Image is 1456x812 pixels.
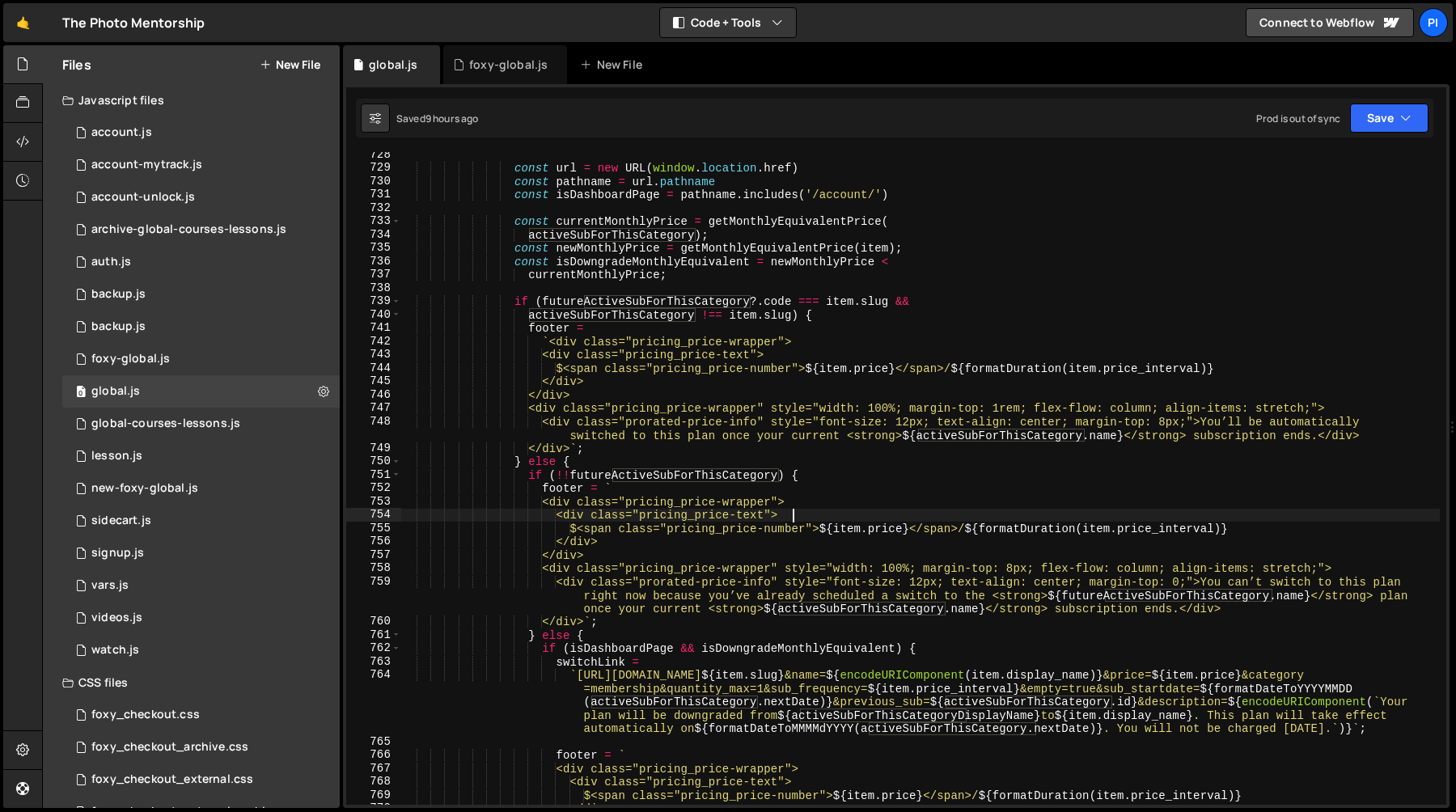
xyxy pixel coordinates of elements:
a: 🤙 [3,3,43,42]
div: 733 [346,214,401,228]
div: 13533/43446.js [62,505,340,537]
div: watch.js [91,643,139,658]
button: Save [1350,104,1428,133]
div: 13533/43968.js [62,214,340,246]
div: 768 [346,775,401,789]
h2: Files [62,56,91,74]
div: signup.js [91,546,144,560]
div: foxy-global.js [91,352,170,366]
div: 13533/38527.js [62,634,340,666]
div: 743 [346,348,401,362]
div: videos.js [91,611,142,625]
div: 730 [346,175,401,188]
div: foxy-global.js [469,57,548,73]
div: 749 [346,442,401,455]
div: foxy_checkout_external.css [91,772,253,787]
div: 745 [346,374,401,388]
div: 755 [346,522,401,535]
div: 731 [346,188,401,201]
div: 764 [346,668,401,735]
div: 753 [346,495,401,509]
div: foxy_checkout.css [91,708,200,722]
div: auth.js [91,255,131,269]
div: 13533/35292.js [62,408,340,440]
div: 13533/44030.css [62,731,340,763]
div: 13533/41206.js [62,181,340,214]
div: global-courses-lessons.js [91,417,240,431]
div: 769 [346,789,401,802]
div: 742 [346,335,401,349]
div: 752 [346,481,401,495]
div: new-foxy-global.js [91,481,198,496]
div: 747 [346,401,401,415]
div: 13533/38628.js [62,149,340,181]
div: Prod is out of sync [1256,112,1340,125]
div: 13533/35364.js [62,537,340,569]
div: 762 [346,641,401,655]
div: 766 [346,748,401,762]
button: Code + Tools [660,8,796,37]
div: 737 [346,268,401,281]
div: 13533/42246.js [62,602,340,634]
div: 13533/45031.js [62,311,340,343]
div: New File [580,57,648,73]
div: 13533/35472.js [62,440,340,472]
div: 767 [346,762,401,776]
div: 757 [346,548,401,562]
div: 13533/38978.js [62,569,340,602]
div: 754 [346,508,401,522]
div: sidecart.js [91,514,151,528]
div: 759 [346,575,401,615]
div: foxy_checkout_archive.css [91,740,248,755]
span: 0 [76,387,86,400]
div: 9 hours ago [425,112,479,125]
div: 763 [346,655,401,669]
div: 13533/45030.js [62,278,340,311]
button: New File [260,58,320,71]
div: backup.js [91,319,146,334]
div: 758 [346,561,401,575]
div: CSS files [43,666,340,699]
div: Saved [396,112,479,125]
div: account.js [91,125,152,140]
div: 740 [346,308,401,322]
div: 735 [346,241,401,255]
div: lesson.js [91,449,142,463]
div: 13533/38747.css [62,763,340,796]
div: 739 [346,294,401,308]
div: account-mytrack.js [91,158,202,172]
div: 13533/34034.js [62,246,340,278]
div: 728 [346,148,401,162]
a: Pi [1419,8,1448,37]
div: 13533/38507.css [62,699,340,731]
div: 13533/40053.js [62,472,340,505]
div: account-unlock.js [91,190,195,205]
div: 734 [346,228,401,242]
div: vars.js [91,578,129,593]
div: 13533/34219.js [62,343,340,375]
div: 760 [346,615,401,628]
div: 761 [346,628,401,642]
div: 729 [346,161,401,175]
div: 736 [346,255,401,269]
div: global.js [369,57,417,73]
div: 765 [346,735,401,749]
div: 751 [346,468,401,482]
div: 13533/39483.js [62,375,340,408]
div: 738 [346,281,401,295]
div: 13533/34220.js [62,116,340,149]
div: 756 [346,535,401,548]
div: 741 [346,321,401,335]
div: backup.js [91,287,146,302]
div: 744 [346,362,401,375]
div: Javascript files [43,84,340,116]
div: 748 [346,415,401,442]
div: archive-global-courses-lessons.js [91,222,286,237]
div: The Photo Mentorship [62,13,205,32]
div: global.js [91,384,140,399]
a: Connect to Webflow [1246,8,1414,37]
div: 750 [346,455,401,468]
div: 732 [346,201,401,215]
div: 746 [346,388,401,402]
